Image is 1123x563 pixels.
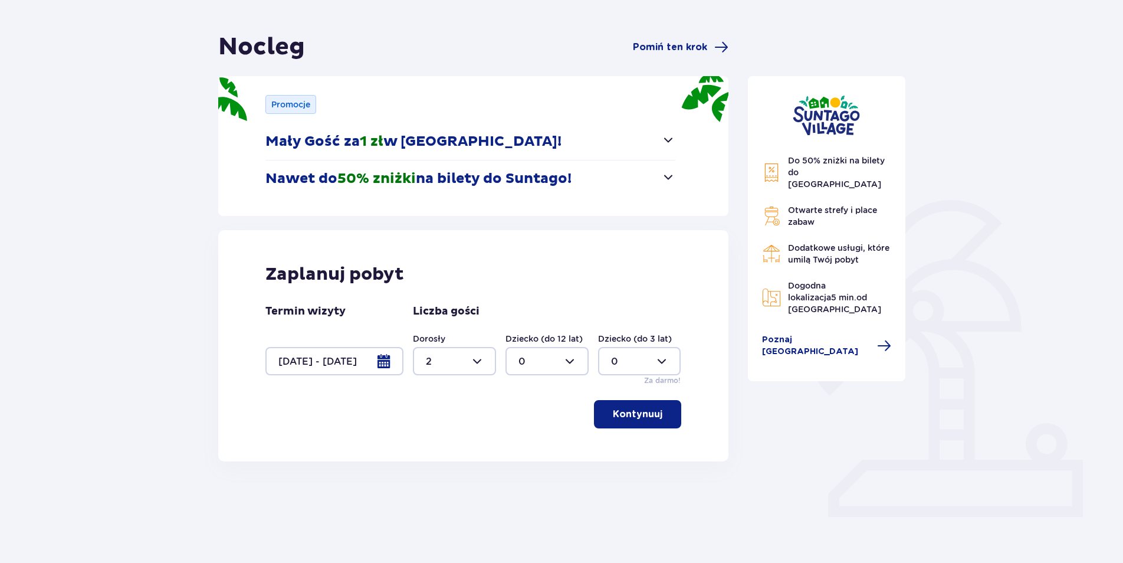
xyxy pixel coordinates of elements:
[793,95,860,136] img: Suntago Village
[613,408,662,421] p: Kontynuuj
[598,333,672,345] label: Dziecko (do 3 lat)
[265,263,404,286] p: Zaplanuj pobyt
[762,288,781,307] img: Map Icon
[271,99,310,110] p: Promocje
[788,281,881,314] span: Dogodna lokalizacja od [GEOGRAPHIC_DATA]
[337,170,416,188] span: 50% zniżki
[788,243,889,264] span: Dodatkowe usługi, które umilą Twój pobyt
[762,334,871,358] span: Poznaj [GEOGRAPHIC_DATA]
[265,305,346,319] p: Termin wizyty
[762,334,892,358] a: Poznaj [GEOGRAPHIC_DATA]
[788,205,877,227] span: Otwarte strefy i place zabaw
[265,133,561,150] p: Mały Gość za w [GEOGRAPHIC_DATA]!
[265,170,572,188] p: Nawet do na bilety do Suntago!
[831,293,856,302] span: 5 min.
[762,163,781,182] img: Discount Icon
[788,156,885,189] span: Do 50% zniżki na bilety do [GEOGRAPHIC_DATA]
[505,333,583,345] label: Dziecko (do 12 lat)
[265,161,675,197] button: Nawet do50% zniżkina bilety do Suntago!
[360,133,383,150] span: 1 zł
[265,123,675,160] button: Mały Gość za1 złw [GEOGRAPHIC_DATA]!
[413,333,445,345] label: Dorosły
[594,400,681,428] button: Kontynuuj
[633,41,707,54] span: Pomiń ten krok
[633,40,728,54] a: Pomiń ten krok
[762,244,781,263] img: Restaurant Icon
[218,32,305,62] h1: Nocleg
[413,305,480,319] p: Liczba gości
[644,375,681,386] p: Za darmo!
[762,207,781,225] img: Grill Icon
